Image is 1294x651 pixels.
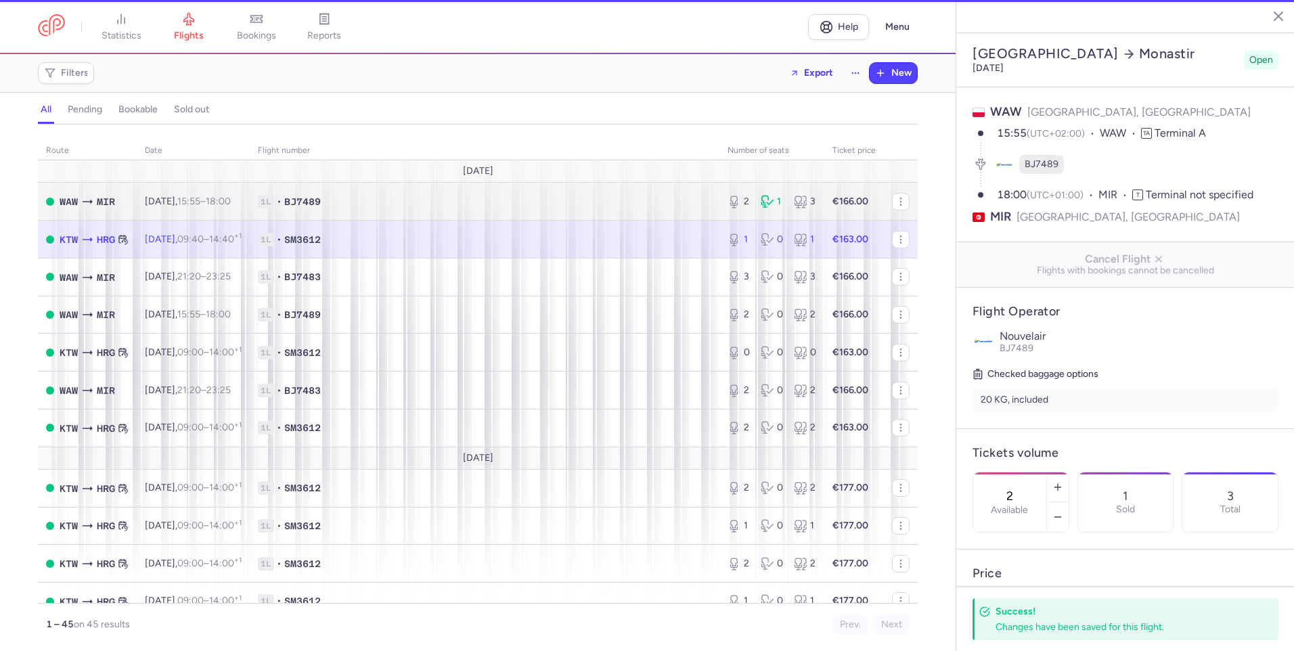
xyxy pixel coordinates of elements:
time: 14:00 [209,422,242,433]
li: 20 KG, included [973,388,1278,412]
span: KTW [60,345,78,360]
time: 21:20 [177,271,201,282]
span: – [177,595,242,606]
strong: €166.00 [832,196,868,207]
div: 1 [728,519,750,533]
span: • [277,481,282,495]
time: 18:00 [206,196,231,207]
span: HRG [97,556,115,571]
span: – [177,482,242,493]
time: 18:00 [206,309,231,320]
span: KTW [60,232,78,247]
span: 1L [258,519,274,533]
span: • [277,594,282,608]
div: 2 [728,384,750,397]
time: 09:00 [177,346,204,358]
div: 0 [728,346,750,359]
span: – [177,520,242,531]
span: MIR [97,270,115,285]
span: BJ7483 [284,270,321,284]
div: 2 [728,421,750,434]
div: 2 [794,481,816,495]
span: HRG [97,232,115,247]
span: MIR [97,194,115,209]
sup: +1 [234,518,242,527]
h4: all [41,104,51,116]
div: 0 [761,421,783,434]
th: route [38,141,137,161]
div: Changes have been saved for this flight. [996,621,1249,633]
time: 15:55 [177,309,200,320]
span: WAW [60,307,78,322]
span: 1L [258,557,274,570]
span: KTW [60,594,78,609]
span: MIR [97,307,115,322]
span: Export [804,68,833,78]
span: Terminal A [1155,127,1206,139]
strong: €177.00 [832,558,868,569]
span: • [277,195,282,208]
div: 3 [728,270,750,284]
span: [DATE], [145,346,242,358]
div: 1 [728,594,750,608]
span: – [177,233,242,245]
label: Available [991,505,1028,516]
span: [DATE], [145,233,242,245]
time: 23:25 [206,271,231,282]
span: 1L [258,421,274,434]
span: [DATE] [463,453,493,464]
div: 0 [761,481,783,495]
span: HRG [97,345,115,360]
span: New [891,68,912,78]
sup: +1 [234,593,242,602]
button: New [870,63,917,83]
span: MIR [1098,187,1132,203]
span: Flights with bookings cannot be cancelled [967,265,1284,276]
strong: 1 – 45 [46,619,74,630]
strong: €166.00 [832,271,868,282]
span: [DATE], [145,558,242,569]
time: 09:00 [177,595,204,606]
span: – [177,558,242,569]
a: CitizenPlane red outlined logo [38,14,65,39]
div: 1 [794,233,816,246]
span: • [277,233,282,246]
span: – [177,196,231,207]
h4: pending [68,104,102,116]
span: – [177,422,242,433]
strong: €163.00 [832,233,868,245]
span: [GEOGRAPHIC_DATA], [GEOGRAPHIC_DATA] [1027,106,1251,118]
sup: +1 [234,556,242,564]
span: KTW [60,421,78,436]
span: Terminal not specified [1146,188,1253,201]
time: 15:55 [997,127,1027,139]
div: 2 [794,421,816,434]
button: Next [874,614,910,635]
span: – [177,346,242,358]
span: KTW [60,518,78,533]
span: 1L [258,346,274,359]
h2: [GEOGRAPHIC_DATA] Monastir [973,45,1239,62]
a: Help [808,14,869,40]
span: BJ7489 [284,195,321,208]
span: 1L [258,195,274,208]
th: number of seats [719,141,824,161]
span: – [177,309,231,320]
h4: bookable [118,104,158,116]
span: – [177,384,231,396]
span: BJ7489 [1000,342,1033,354]
span: • [277,308,282,321]
button: Filters [39,63,93,83]
strong: €177.00 [832,595,868,606]
p: Nouvelair [1000,330,1278,342]
time: 09:00 [177,482,204,493]
div: 0 [761,308,783,321]
span: [DATE], [145,309,231,320]
time: 14:00 [209,346,242,358]
span: • [277,270,282,284]
strong: €166.00 [832,309,868,320]
span: HRG [97,481,115,496]
div: 2 [728,195,750,208]
span: [DATE], [145,384,231,396]
button: Export [781,62,842,84]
